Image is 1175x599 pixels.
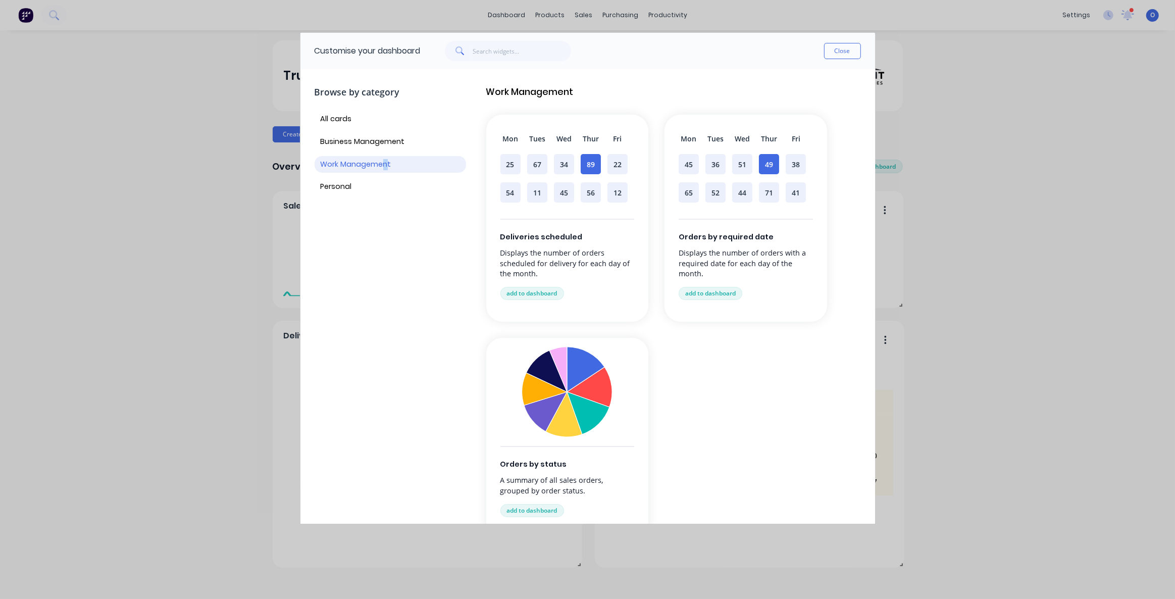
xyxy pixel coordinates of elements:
[607,182,628,203] div: 12
[500,182,521,203] div: 54
[486,85,861,98] span: Work Management
[732,154,752,174] div: 51
[824,43,861,59] button: Close
[732,131,752,146] div: Wed
[759,154,779,174] div: 49
[527,182,547,203] div: 11
[786,182,806,203] div: 41
[679,248,813,278] p: Displays the number of orders with a required date for each day of the month.
[554,131,574,146] div: Wed
[786,131,806,146] div: Fri
[473,41,571,61] input: Search widgets...
[315,156,466,173] button: Work Management
[500,232,635,243] span: Deliveries scheduled
[315,111,466,127] button: All cards
[527,131,547,146] div: Tues
[759,131,779,146] div: Thur
[500,459,635,470] span: Orders by status
[679,287,742,300] button: add to dashboard
[315,179,466,195] button: Personal
[500,287,564,300] button: add to dashboard
[607,131,628,146] div: Fri
[500,475,635,495] p: A summary of all sales orders, grouped by order status.
[581,154,601,174] div: 89
[500,154,521,174] div: 25
[522,346,612,437] img: Sales Orders By Status widget
[315,133,466,150] button: Business Management
[705,182,726,203] div: 52
[679,232,813,243] span: Orders by required date
[500,504,564,517] button: add to dashboard
[315,45,421,57] span: Customise your dashboard
[759,182,779,203] div: 71
[500,131,521,146] div: Mon
[581,182,601,203] div: 56
[607,154,628,174] div: 22
[581,131,601,146] div: Thur
[554,154,574,174] div: 34
[527,154,547,174] div: 67
[679,131,699,146] div: Mon
[705,154,726,174] div: 36
[500,248,635,278] p: Displays the number of orders scheduled for delivery for each day of the month.
[554,182,574,203] div: 45
[786,154,806,174] div: 38
[315,85,466,98] span: Browse by category
[679,154,699,174] div: 45
[705,131,726,146] div: Tues
[732,182,752,203] div: 44
[679,182,699,203] div: 65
